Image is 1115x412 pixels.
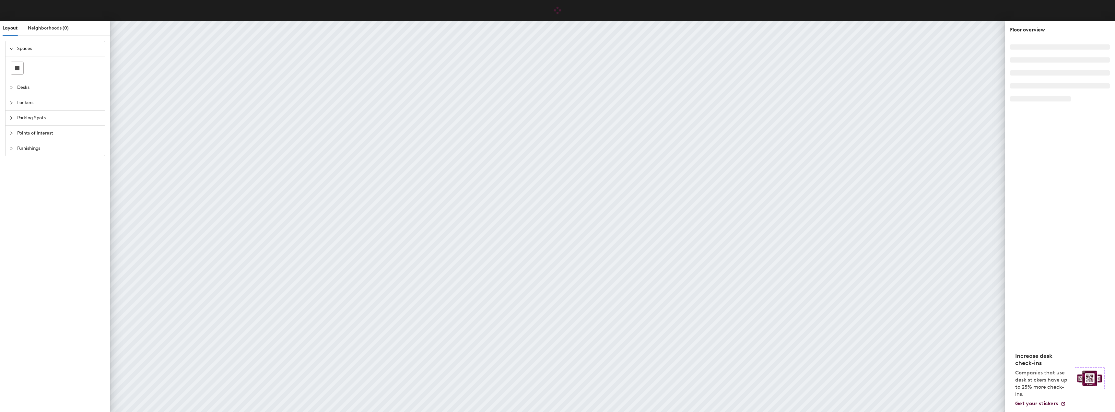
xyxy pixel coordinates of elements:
[9,101,13,105] span: collapsed
[9,131,13,135] span: collapsed
[1015,400,1058,406] span: Get your stickers
[17,41,101,56] span: Spaces
[17,111,101,125] span: Parking Spots
[9,47,13,51] span: expanded
[17,80,101,95] span: Desks
[1015,369,1071,398] p: Companies that use desk stickers have up to 25% more check-ins.
[1015,352,1071,367] h4: Increase desk check-ins
[1010,26,1110,34] div: Floor overview
[9,147,13,150] span: collapsed
[17,95,101,110] span: Lockers
[28,25,69,31] span: Neighborhoods (0)
[3,25,18,31] span: Layout
[1015,400,1066,407] a: Get your stickers
[17,141,101,156] span: Furnishings
[9,116,13,120] span: collapsed
[1075,367,1105,389] img: Sticker logo
[17,126,101,141] span: Points of Interest
[9,86,13,89] span: collapsed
